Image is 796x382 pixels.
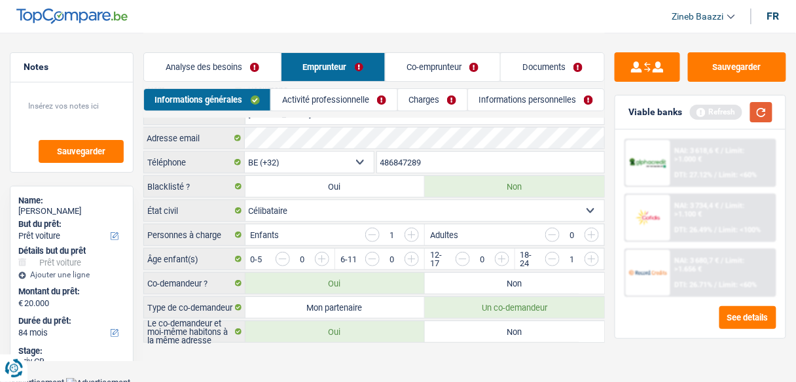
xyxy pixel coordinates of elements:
[629,157,667,169] img: AlphaCredit
[767,10,780,22] div: fr
[251,231,280,239] label: Enfants
[425,297,604,318] label: Un co-demandeur
[18,246,125,256] div: Détails but du prêt
[675,171,713,179] span: DTI: 27.12%
[675,256,745,273] span: Limit: >1.656 €
[629,208,667,227] img: Cofidis
[430,231,458,239] label: Adultes
[144,200,245,221] label: État civil
[425,176,604,197] label: Non
[144,89,270,111] a: Informations générales
[672,11,724,22] span: Zineb Baazzi
[675,201,745,218] span: Limit: >1.100 €
[143,128,245,148] label: Adresse email
[398,89,467,111] a: Charges
[675,201,719,210] span: NAI: 3 734,4 €
[520,251,539,268] label: 18-24
[39,140,124,163] button: Sauvegarder
[386,53,501,81] a: Co-emprunteur
[271,89,397,111] a: Activité professionnelle
[715,281,717,289] span: /
[719,306,776,329] button: See details
[144,249,245,269] label: Âge enfant(s)
[719,226,761,234] span: Limit: <100%
[18,219,122,230] label: But du prêt:
[18,346,125,356] div: Stage:
[144,224,245,245] label: Personnes à charge
[430,251,448,268] label: 12-17
[377,152,605,173] input: 401020304
[18,298,23,309] span: €
[501,53,604,81] a: Documents
[425,321,604,342] label: Non
[245,297,425,318] label: Mon partenaire
[18,270,125,279] div: Ajouter une ligne
[721,201,724,210] span: /
[629,263,667,282] img: Record Credits
[566,231,578,239] div: 0
[24,61,120,73] h5: Notes
[719,171,757,179] span: Limit: <60%
[675,147,745,164] span: Limit: >1.000 €
[18,356,125,367] div: Priv CB
[425,273,604,294] label: Non
[281,53,385,81] a: Emprunteur
[245,321,425,342] label: Oui
[16,9,128,24] img: TopCompare Logo
[675,256,719,265] span: NAI: 3 680,7 €
[675,147,719,155] span: NAI: 3 618,6 €
[688,52,786,82] button: Sauvegarder
[18,196,125,206] div: Name:
[297,255,308,264] div: 0
[386,231,398,239] div: 1
[144,297,245,318] label: Type de co-demandeur
[245,273,425,294] label: Oui
[18,206,125,217] div: [PERSON_NAME]
[18,286,122,297] label: Montant du prêt:
[144,152,245,173] label: Téléphone
[144,273,245,294] label: Co-demandeur ?
[144,176,245,197] label: Blacklisté ?
[721,147,724,155] span: /
[628,107,682,118] div: Viable banks
[690,105,742,119] div: Refresh
[18,316,122,326] label: Durée du prêt:
[662,6,735,27] a: Zineb Baazzi
[245,176,425,197] label: Oui
[675,281,713,289] span: DTI: 26.71%
[144,53,281,81] a: Analyse des besoins
[57,147,105,156] span: Sauvegarder
[468,89,604,111] a: Informations personnelles
[251,255,262,264] label: 0-5
[719,281,757,289] span: Limit: <60%
[675,226,713,234] span: DTI: 26.49%
[721,256,724,265] span: /
[715,171,717,179] span: /
[144,321,245,342] label: Le co-demandeur et moi-même habitons à la même adresse
[715,226,717,234] span: /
